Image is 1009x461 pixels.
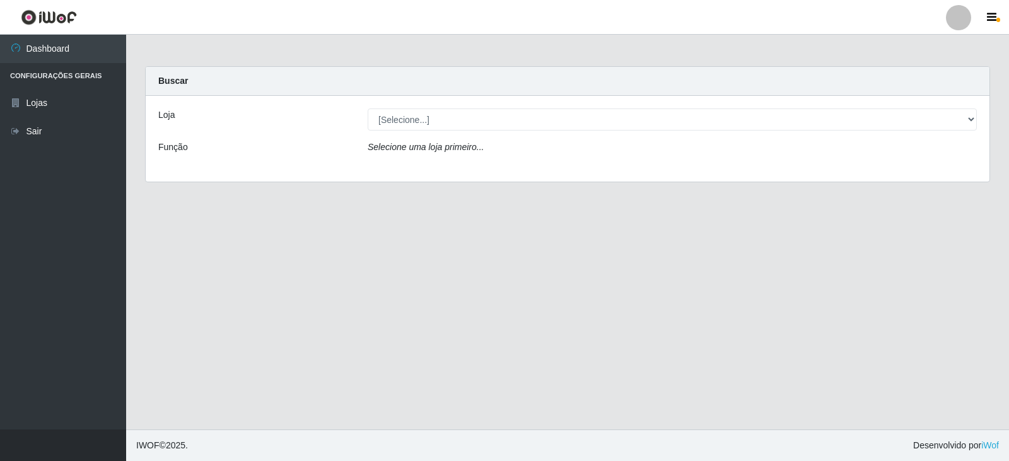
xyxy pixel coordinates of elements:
[158,141,188,154] label: Função
[158,108,175,122] label: Loja
[368,142,484,152] i: Selecione uma loja primeiro...
[136,439,188,452] span: © 2025 .
[136,440,160,450] span: IWOF
[21,9,77,25] img: CoreUI Logo
[981,440,999,450] a: iWof
[913,439,999,452] span: Desenvolvido por
[158,76,188,86] strong: Buscar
